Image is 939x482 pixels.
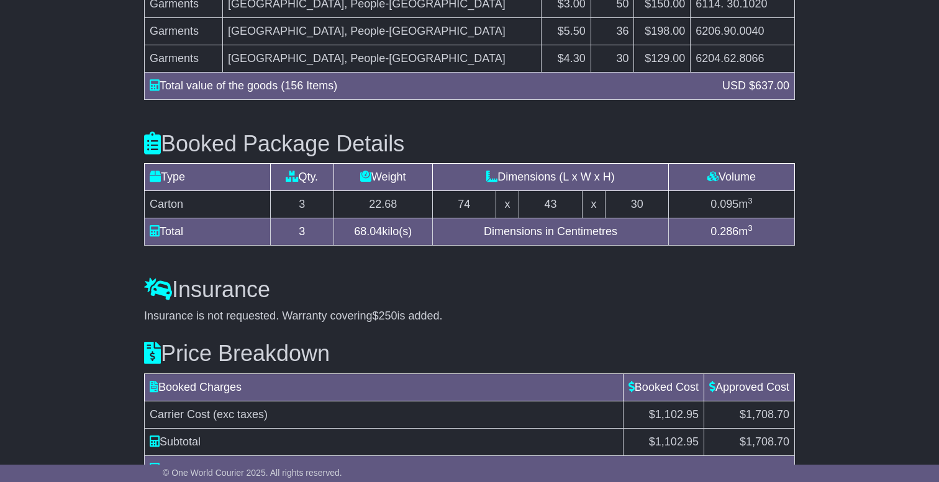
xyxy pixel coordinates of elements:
[668,191,794,218] td: m
[433,218,669,246] td: Dimensions in Centimetres
[623,374,704,401] td: Booked Cost
[271,191,334,218] td: 3
[145,374,624,401] td: Booked Charges
[704,374,794,401] td: Approved Cost
[145,17,223,45] td: Garments
[213,408,268,421] span: (exc taxes)
[144,277,795,302] h3: Insurance
[591,17,634,45] td: 36
[634,17,691,45] td: $198.00
[733,461,796,478] div: $
[144,310,795,323] div: Insurance is not requested. Warranty covering is added.
[542,45,591,72] td: $4.30
[144,341,795,366] h3: Price Breakdown
[222,17,541,45] td: [GEOGRAPHIC_DATA], People-[GEOGRAPHIC_DATA]
[333,191,433,218] td: 22.68
[746,435,789,448] span: 1,708.70
[373,310,397,322] span: $250
[691,45,795,72] td: 6204.62.8066
[691,17,795,45] td: 6206.90.0040
[143,78,716,94] div: Total value of the goods (156 Items)
[145,164,271,191] td: Type
[582,191,606,218] td: x
[634,45,691,72] td: $129.00
[333,218,433,246] td: kilo(s)
[145,218,271,246] td: Total
[748,223,753,233] sup: 3
[668,218,794,246] td: m
[716,78,796,94] div: USD $637.00
[655,435,699,448] span: 1,102.95
[496,191,519,218] td: x
[740,408,789,421] span: $1,708.70
[333,164,433,191] td: Weight
[145,191,271,218] td: Carton
[591,45,634,72] td: 30
[519,191,583,218] td: 43
[145,45,223,72] td: Garments
[748,196,753,205] sup: 3
[433,164,669,191] td: Dimensions (L x W x H)
[354,225,382,238] span: 68.04
[144,132,795,156] h3: Booked Package Details
[746,463,789,475] span: 1,708.70
[623,429,704,456] td: $
[150,408,210,421] span: Carrier Cost
[433,191,496,218] td: 74
[606,191,669,218] td: 30
[668,164,794,191] td: Volume
[222,45,541,72] td: [GEOGRAPHIC_DATA], People-[GEOGRAPHIC_DATA]
[271,164,334,191] td: Qty.
[271,218,334,246] td: 3
[143,461,733,478] div: Total charged including taxes
[704,429,794,456] td: $
[542,17,591,45] td: $5.50
[145,429,624,456] td: Subtotal
[649,408,699,421] span: $1,102.95
[710,198,738,210] span: 0.095
[163,468,342,478] span: © One World Courier 2025. All rights reserved.
[710,225,738,238] span: 0.286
